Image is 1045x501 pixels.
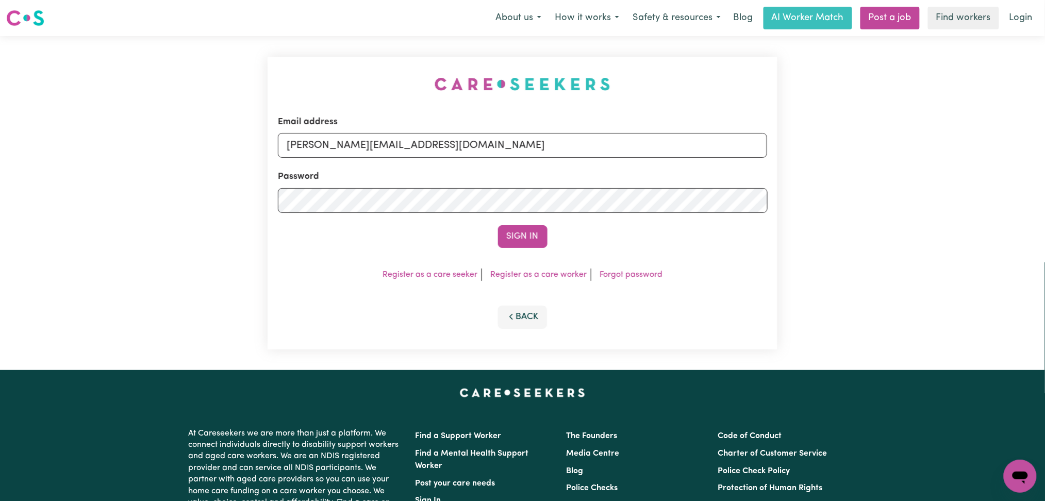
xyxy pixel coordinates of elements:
[727,7,759,29] a: Blog
[718,467,790,475] a: Police Check Policy
[278,115,338,129] label: Email address
[548,7,626,29] button: How it works
[1003,7,1039,29] a: Login
[490,271,587,279] a: Register as a care worker
[600,271,662,279] a: Forgot password
[6,6,44,30] a: Careseekers logo
[567,432,618,440] a: The Founders
[383,271,477,279] a: Register as a care seeker
[460,389,585,397] a: Careseekers home page
[416,432,502,440] a: Find a Support Worker
[718,484,822,492] a: Protection of Human Rights
[416,449,529,470] a: Find a Mental Health Support Worker
[498,225,548,248] button: Sign In
[718,432,782,440] a: Code of Conduct
[718,449,827,458] a: Charter of Customer Service
[567,484,618,492] a: Police Checks
[860,7,920,29] a: Post a job
[928,7,999,29] a: Find workers
[278,133,768,158] input: Email address
[278,170,319,183] label: Password
[1004,460,1037,493] iframe: Button to launch messaging window
[764,7,852,29] a: AI Worker Match
[567,449,620,458] a: Media Centre
[6,9,44,27] img: Careseekers logo
[567,467,584,475] a: Blog
[626,7,727,29] button: Safety & resources
[498,306,548,328] button: Back
[489,7,548,29] button: About us
[416,479,495,488] a: Post your care needs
